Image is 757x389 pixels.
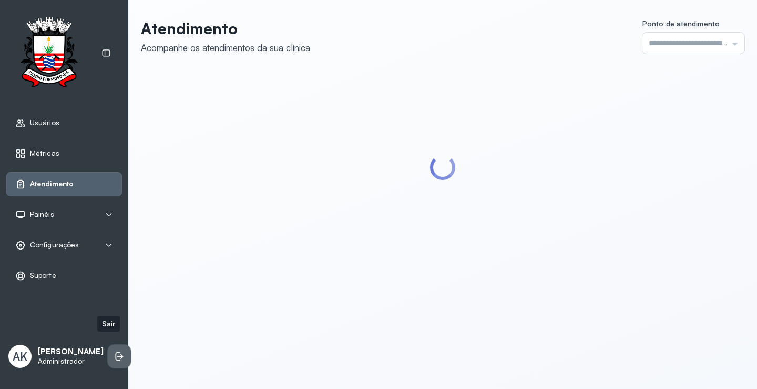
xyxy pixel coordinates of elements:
span: Usuários [30,118,59,127]
span: Painéis [30,210,54,219]
span: Métricas [30,149,59,158]
p: [PERSON_NAME] [38,347,104,357]
p: Administrador [38,357,104,366]
span: Suporte [30,271,56,280]
p: Atendimento [141,19,310,38]
span: Atendimento [30,179,74,188]
div: Acompanhe os atendimentos da sua clínica [141,42,310,53]
span: Configurações [30,241,79,250]
span: Ponto de atendimento [642,19,720,28]
img: Logotipo do estabelecimento [11,17,87,90]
